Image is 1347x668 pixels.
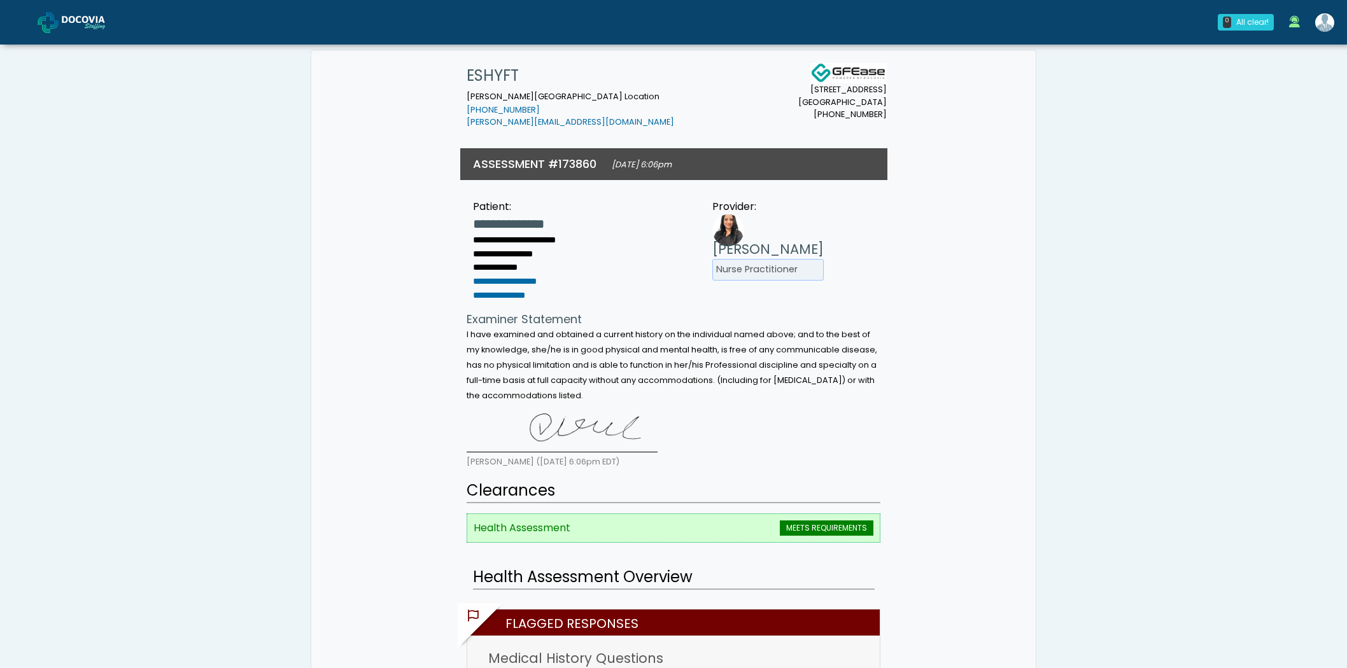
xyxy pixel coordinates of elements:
li: Nurse Practitioner [712,259,824,281]
img: Shakerra Crippen [1315,13,1334,32]
div: Provider: [712,199,824,214]
img: Docovia [62,16,125,29]
a: [PERSON_NAME][EMAIL_ADDRESS][DOMAIN_NAME] [467,116,674,127]
img: Docovia Staffing Logo [810,63,887,83]
h3: [PERSON_NAME] [712,240,824,259]
a: Docovia [38,1,125,43]
div: All clear! [1236,17,1269,28]
h3: ASSESSMENT #173860 [473,156,596,172]
h2: Flagged Responses [474,609,880,636]
img: Provider image [712,214,744,246]
h1: ESHYFT [467,63,674,88]
h4: Examiner Statement [467,312,880,326]
small: [DATE] 6:06pm [612,159,672,170]
span: MEETS REQUIREMENTS [780,520,873,536]
small: [PERSON_NAME] ([DATE] 6:06pm EDT) [467,456,619,467]
a: 0 All clear! [1210,9,1281,36]
img: Docovia [38,12,59,33]
small: [STREET_ADDRESS] [GEOGRAPHIC_DATA] [PHONE_NUMBER] [798,83,887,120]
small: I have examined and obtained a current history on the individual named above; and to the best of ... [467,329,877,401]
h2: Health Assessment Overview [473,566,875,590]
img: 2coxUUAAAAGSURBVAMAfzsEScZs7eUAAAAASUVORK5CYII= [467,408,658,452]
iframe: LiveChat chat widget [1097,214,1347,668]
small: [PERSON_NAME][GEOGRAPHIC_DATA] Location [467,91,674,128]
div: Patient: [473,199,556,214]
h2: Clearances [467,479,880,503]
li: Health Assessment [467,513,880,543]
div: 0 [1223,17,1231,28]
a: [PHONE_NUMBER] [467,104,540,115]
